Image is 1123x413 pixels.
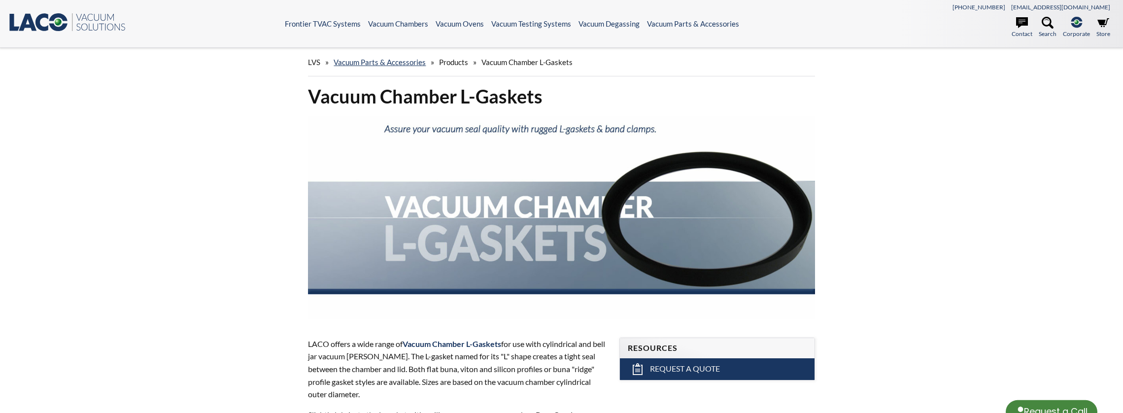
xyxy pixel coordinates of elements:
[308,48,815,76] div: » » »
[481,58,573,67] span: Vacuum Chamber L-Gaskets
[308,116,815,319] img: Header showing L-Gasket
[285,19,361,28] a: Frontier TVAC Systems
[334,58,426,67] a: Vacuum Parts & Accessories
[1063,29,1090,38] span: Corporate
[628,343,807,353] h4: Resources
[1011,3,1110,11] a: [EMAIL_ADDRESS][DOMAIN_NAME]
[308,338,607,401] p: LACO offers a wide range of for use with cylindrical and bell jar vacuum [PERSON_NAME]. The L-gas...
[308,58,320,67] span: LVS
[403,339,501,348] strong: Vacuum Chamber L-Gaskets
[436,19,484,28] a: Vacuum Ovens
[368,19,428,28] a: Vacuum Chambers
[491,19,571,28] a: Vacuum Testing Systems
[439,58,468,67] span: Products
[650,364,720,374] span: Request a Quote
[1096,17,1110,38] a: Store
[579,19,640,28] a: Vacuum Degassing
[620,358,815,380] a: Request a Quote
[308,84,815,108] h1: Vacuum Chamber L-Gaskets
[953,3,1005,11] a: [PHONE_NUMBER]
[647,19,739,28] a: Vacuum Parts & Accessories
[1039,17,1056,38] a: Search
[1012,17,1032,38] a: Contact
